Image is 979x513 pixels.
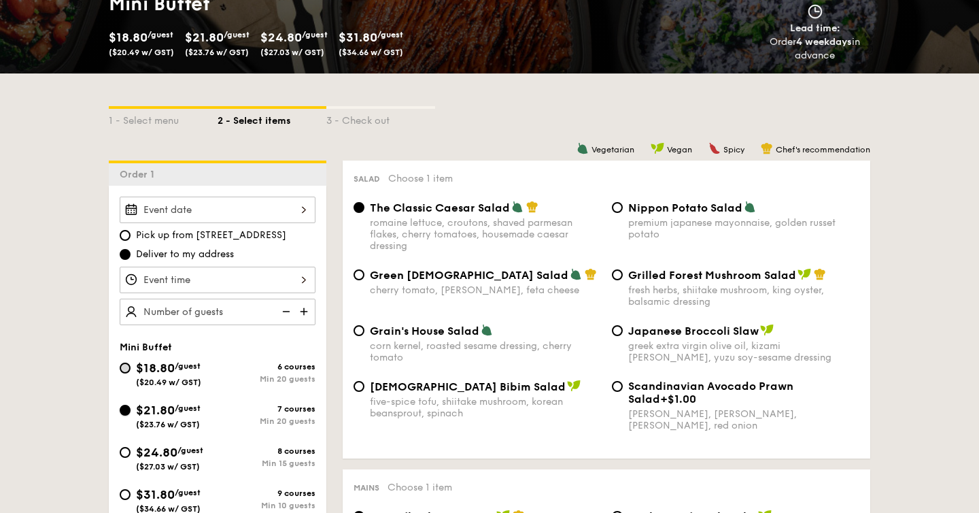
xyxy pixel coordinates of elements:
div: Min 20 guests [218,374,315,384]
span: $18.80 [109,30,148,45]
span: ($27.03 w/ GST) [260,48,324,57]
input: $18.80/guest($20.49 w/ GST)6 coursesMin 20 guests [120,363,131,374]
img: icon-chef-hat.a58ddaea.svg [761,142,773,154]
span: $18.80 [136,361,175,376]
span: +$1.00 [660,393,696,406]
div: 2 - Select items [218,109,326,128]
input: Number of guests [120,299,315,325]
img: icon-reduce.1d2dbef1.svg [275,299,295,325]
span: $31.80 [339,30,377,45]
strong: 4 weekdays [796,36,852,48]
div: 1 - Select menu [109,109,218,128]
span: Mains [354,483,379,493]
span: $21.80 [136,403,175,418]
span: Mini Buffet [120,342,172,353]
span: $31.80 [136,487,175,502]
span: ($20.49 w/ GST) [109,48,174,57]
img: icon-vegan.f8ff3823.svg [651,142,664,154]
span: Deliver to my address [136,248,234,261]
div: 8 courses [218,446,315,456]
input: Event time [120,267,315,293]
div: fresh herbs, shiitake mushroom, king oyster, balsamic dressing [628,284,859,308]
input: Japanese Broccoli Slawgreek extra virgin olive oil, kizami [PERSON_NAME], yuzu soy-sesame dressing [612,325,623,336]
span: ($23.76 w/ GST) [185,48,249,57]
span: Choose 1 item [388,173,453,184]
div: cherry tomato, [PERSON_NAME], feta cheese [370,284,601,296]
div: Order in advance [754,35,876,63]
input: Deliver to my address [120,249,131,260]
img: icon-vegan.f8ff3823.svg [760,324,774,336]
img: icon-vegetarian.fe4039eb.svg [570,268,582,280]
input: Grain's House Saladcorn kernel, roasted sesame dressing, cherry tomato [354,325,364,336]
img: icon-vegan.f8ff3823.svg [567,380,581,392]
input: The Classic Caesar Saladromaine lettuce, croutons, shaved parmesan flakes, cherry tomatoes, house... [354,202,364,213]
input: Scandinavian Avocado Prawn Salad+$1.00[PERSON_NAME], [PERSON_NAME], [PERSON_NAME], red onion [612,381,623,392]
span: ($34.66 w/ GST) [339,48,403,57]
span: $24.80 [260,30,302,45]
span: /guest [377,30,403,39]
div: romaine lettuce, croutons, shaved parmesan flakes, cherry tomatoes, housemade caesar dressing [370,217,601,252]
span: /guest [302,30,328,39]
span: ($27.03 w/ GST) [136,462,200,471]
span: Chef's recommendation [776,145,870,154]
div: 7 courses [218,404,315,414]
div: Min 10 guests [218,501,315,510]
img: icon-add.58712e84.svg [295,299,315,325]
span: Grilled Forest Mushroom Salad [628,269,796,282]
input: Green [DEMOGRAPHIC_DATA] Saladcherry tomato, [PERSON_NAME], feta cheese [354,269,364,280]
input: [DEMOGRAPHIC_DATA] Bibim Saladfive-spice tofu, shiitake mushroom, korean beansprout, spinach [354,381,364,392]
div: corn kernel, roasted sesame dressing, cherry tomato [370,340,601,363]
div: five-spice tofu, shiitake mushroom, korean beansprout, spinach [370,396,601,419]
img: icon-clock.2db775ea.svg [805,4,825,19]
span: Green [DEMOGRAPHIC_DATA] Salad [370,269,568,282]
span: ($20.49 w/ GST) [136,378,201,387]
span: Salad [354,174,380,184]
span: Spicy [723,145,744,154]
span: Order 1 [120,169,160,180]
span: [DEMOGRAPHIC_DATA] Bibim Salad [370,380,566,393]
span: /guest [148,30,173,39]
input: Nippon Potato Saladpremium japanese mayonnaise, golden russet potato [612,202,623,213]
span: /guest [177,446,203,455]
span: The Classic Caesar Salad [370,201,510,214]
input: Event date [120,197,315,223]
img: icon-vegetarian.fe4039eb.svg [577,142,589,154]
span: Pick up from [STREET_ADDRESS] [136,229,286,242]
div: [PERSON_NAME], [PERSON_NAME], [PERSON_NAME], red onion [628,408,859,431]
div: premium japanese mayonnaise, golden russet potato [628,217,859,240]
img: icon-chef-hat.a58ddaea.svg [585,268,597,280]
span: Japanese Broccoli Slaw [628,325,759,337]
span: $21.80 [185,30,224,45]
span: /guest [175,361,201,371]
span: ($23.76 w/ GST) [136,420,200,429]
div: greek extra virgin olive oil, kizami [PERSON_NAME], yuzu soy-sesame dressing [628,340,859,363]
span: Lead time: [790,22,840,34]
span: Nippon Potato Salad [628,201,742,214]
div: 6 courses [218,362,315,371]
span: /guest [175,488,201,497]
span: $24.80 [136,445,177,460]
span: /guest [175,403,201,413]
div: Min 20 guests [218,416,315,426]
div: 9 courses [218,489,315,498]
input: $24.80/guest($27.03 w/ GST)8 coursesMin 15 guests [120,447,131,458]
span: /guest [224,30,250,39]
input: Grilled Forest Mushroom Saladfresh herbs, shiitake mushroom, king oyster, balsamic dressing [612,269,623,280]
span: Choose 1 item [388,482,452,493]
input: $31.80/guest($34.66 w/ GST)9 coursesMin 10 guests [120,489,131,500]
input: $21.80/guest($23.76 w/ GST)7 coursesMin 20 guests [120,405,131,416]
img: icon-vegetarian.fe4039eb.svg [511,201,523,213]
img: icon-vegetarian.fe4039eb.svg [744,201,756,213]
div: 3 - Check out [326,109,435,128]
span: Vegan [667,145,692,154]
span: Vegetarian [591,145,634,154]
img: icon-chef-hat.a58ddaea.svg [526,201,538,213]
input: Pick up from [STREET_ADDRESS] [120,230,131,241]
span: Grain's House Salad [370,325,479,337]
img: icon-vegetarian.fe4039eb.svg [481,324,493,336]
span: Scandinavian Avocado Prawn Salad [628,380,793,406]
img: icon-vegan.f8ff3823.svg [797,268,811,280]
img: icon-spicy.37a8142b.svg [708,142,721,154]
div: Min 15 guests [218,459,315,468]
img: icon-chef-hat.a58ddaea.svg [814,268,826,280]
